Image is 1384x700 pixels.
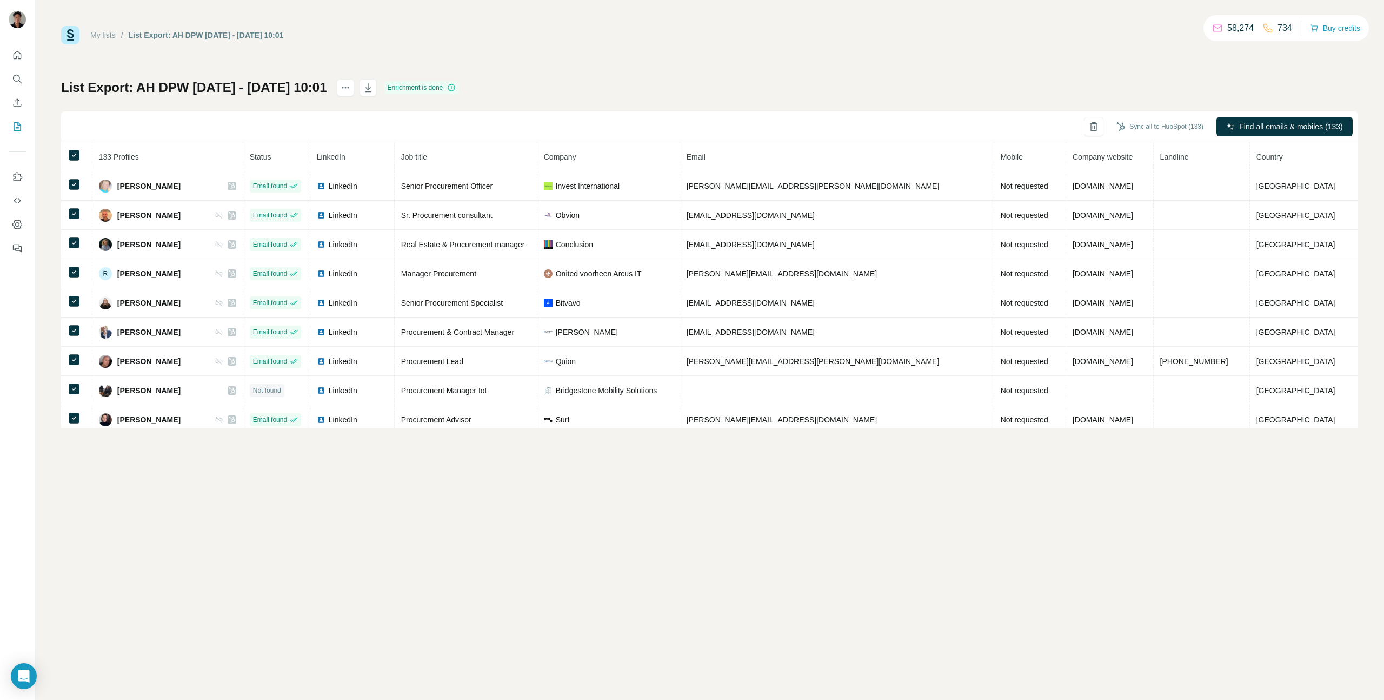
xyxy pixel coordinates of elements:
[99,209,112,222] img: Avatar
[117,414,181,425] span: [PERSON_NAME]
[99,384,112,397] img: Avatar
[687,299,815,307] span: [EMAIL_ADDRESS][DOMAIN_NAME]
[1001,269,1048,278] span: Not requested
[317,299,325,307] img: LinkedIn logo
[99,153,139,161] span: 133 Profiles
[401,357,463,366] span: Procurement Lead
[687,153,706,161] span: Email
[61,79,327,96] h1: List Export: AH DPW [DATE] - [DATE] 10:01
[401,240,525,249] span: Real Estate & Procurement manager
[253,386,281,395] span: Not found
[9,117,26,136] button: My lists
[556,210,580,221] span: Obvion
[253,210,287,220] span: Email found
[544,240,553,249] img: company-logo
[117,327,181,338] span: [PERSON_NAME]
[1256,299,1335,307] span: [GEOGRAPHIC_DATA]
[1256,240,1335,249] span: [GEOGRAPHIC_DATA]
[329,210,357,221] span: LinkedIn
[99,355,112,368] img: Avatar
[1073,415,1133,424] span: [DOMAIN_NAME]
[1227,22,1254,35] p: 58,274
[1310,21,1360,36] button: Buy credits
[401,386,487,395] span: Procurement Manager Iot
[1216,117,1353,136] button: Find all emails & mobiles (133)
[1001,211,1048,220] span: Not requested
[337,79,354,96] button: actions
[1256,269,1335,278] span: [GEOGRAPHIC_DATA]
[544,357,553,366] img: company-logo
[556,268,642,279] span: Onited voorheen Arcus IT
[1256,415,1335,424] span: [GEOGRAPHIC_DATA]
[1256,357,1335,366] span: [GEOGRAPHIC_DATA]
[1001,386,1048,395] span: Not requested
[556,181,620,191] span: Invest International
[329,298,357,308] span: LinkedIn
[687,415,877,424] span: [PERSON_NAME][EMAIL_ADDRESS][DOMAIN_NAME]
[117,239,181,250] span: [PERSON_NAME]
[1001,357,1048,366] span: Not requested
[1001,240,1048,249] span: Not requested
[1256,386,1335,395] span: [GEOGRAPHIC_DATA]
[1239,121,1342,132] span: Find all emails & mobiles (133)
[9,215,26,234] button: Dashboard
[687,328,815,336] span: [EMAIL_ADDRESS][DOMAIN_NAME]
[544,328,553,336] img: company-logo
[401,299,503,307] span: Senior Procurement Specialist
[329,356,357,367] span: LinkedIn
[329,268,357,279] span: LinkedIn
[544,415,553,424] img: company-logo
[253,415,287,425] span: Email found
[1001,328,1048,336] span: Not requested
[9,69,26,89] button: Search
[317,328,325,336] img: LinkedIn logo
[99,267,112,280] div: R
[329,239,357,250] span: LinkedIn
[1256,211,1335,220] span: [GEOGRAPHIC_DATA]
[250,153,271,161] span: Status
[329,385,357,396] span: LinkedIn
[99,238,112,251] img: Avatar
[401,269,476,278] span: Manager Procurement
[9,45,26,65] button: Quick start
[401,211,493,220] span: Sr. Procurement consultant
[556,356,576,367] span: Quion
[544,153,576,161] span: Company
[317,386,325,395] img: LinkedIn logo
[317,211,325,220] img: LinkedIn logo
[401,182,493,190] span: Senior Procurement Officer
[317,153,345,161] span: LinkedIn
[556,385,657,396] span: Bridgestone Mobility Solutions
[687,240,815,249] span: [EMAIL_ADDRESS][DOMAIN_NAME]
[317,415,325,424] img: LinkedIn logo
[1256,182,1335,190] span: [GEOGRAPHIC_DATA]
[401,328,514,336] span: Procurement & Contract Manager
[1073,240,1133,249] span: [DOMAIN_NAME]
[117,181,181,191] span: [PERSON_NAME]
[1256,328,1335,336] span: [GEOGRAPHIC_DATA]
[687,269,877,278] span: [PERSON_NAME][EMAIL_ADDRESS][DOMAIN_NAME]
[1001,153,1023,161] span: Mobile
[1160,153,1189,161] span: Landline
[253,298,287,308] span: Email found
[1277,22,1292,35] p: 734
[1001,415,1048,424] span: Not requested
[1001,299,1048,307] span: Not requested
[90,31,116,39] a: My lists
[401,153,427,161] span: Job title
[253,327,287,337] span: Email found
[253,240,287,249] span: Email found
[329,327,357,338] span: LinkedIn
[9,167,26,187] button: Use Surfe on LinkedIn
[317,240,325,249] img: LinkedIn logo
[556,327,618,338] span: [PERSON_NAME]
[556,414,570,425] span: Surf
[117,210,181,221] span: [PERSON_NAME]
[317,182,325,190] img: LinkedIn logo
[1073,211,1133,220] span: [DOMAIN_NAME]
[99,413,112,426] img: Avatar
[1073,299,1133,307] span: [DOMAIN_NAME]
[253,269,287,279] span: Email found
[117,298,181,308] span: [PERSON_NAME]
[1073,269,1133,278] span: [DOMAIN_NAME]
